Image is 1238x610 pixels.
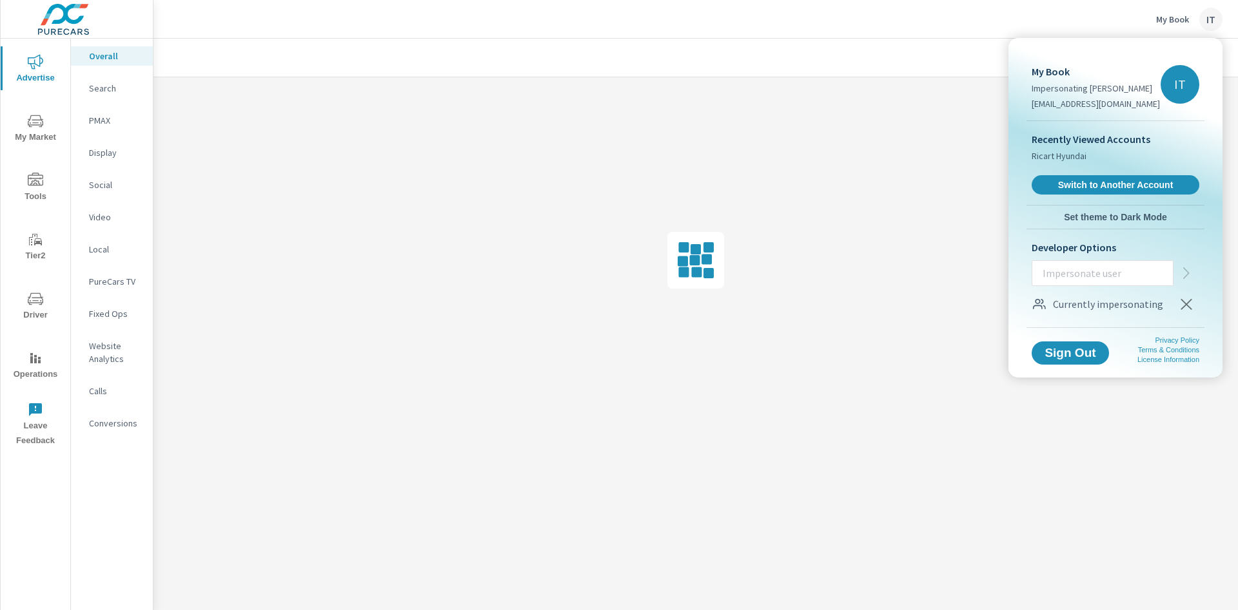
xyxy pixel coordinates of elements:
[1032,97,1160,110] p: [EMAIL_ADDRESS][DOMAIN_NAME]
[1137,356,1199,363] a: License Information
[1032,149,1086,162] span: Ricart Hyundai
[1032,341,1109,365] button: Sign Out
[1032,175,1199,195] a: Switch to Another Account
[1042,347,1099,359] span: Sign Out
[1032,211,1199,223] span: Set theme to Dark Mode
[1155,336,1199,344] a: Privacy Policy
[1032,131,1199,147] p: Recently Viewed Accounts
[1032,240,1199,255] p: Developer Options
[1027,205,1204,229] button: Set theme to Dark Mode
[1032,64,1160,79] p: My Book
[1032,82,1160,95] p: Impersonating [PERSON_NAME]
[1053,296,1163,312] p: Currently impersonating
[1039,179,1192,191] span: Switch to Another Account
[1161,65,1199,104] div: IT
[1032,256,1173,290] input: Impersonate user
[1138,346,1199,354] a: Terms & Conditions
